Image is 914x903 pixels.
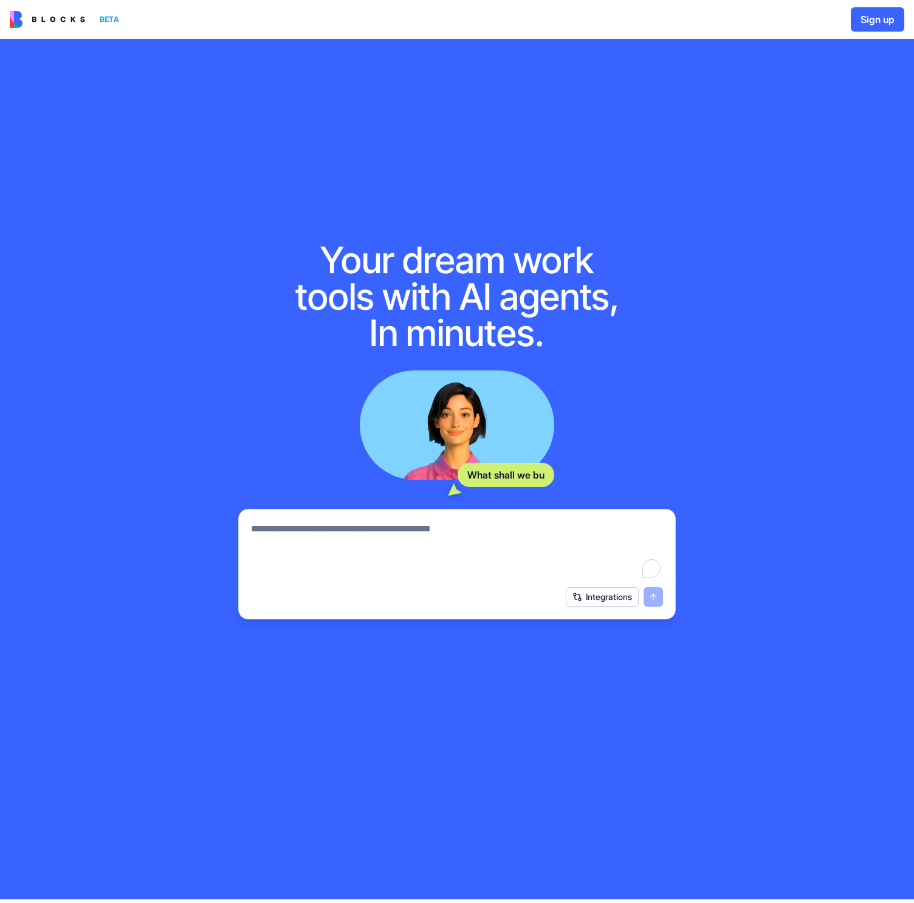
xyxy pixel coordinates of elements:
[851,7,904,32] button: Sign up
[282,242,632,351] h1: Your dream work tools with AI agents, In minutes.
[10,11,124,28] a: BETA
[566,587,639,607] button: Integrations
[95,11,124,28] div: BETA
[251,522,663,580] textarea: To enrich screen reader interactions, please activate Accessibility in Grammarly extension settings
[10,11,85,28] img: logo
[458,463,554,487] div: What shall we bu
